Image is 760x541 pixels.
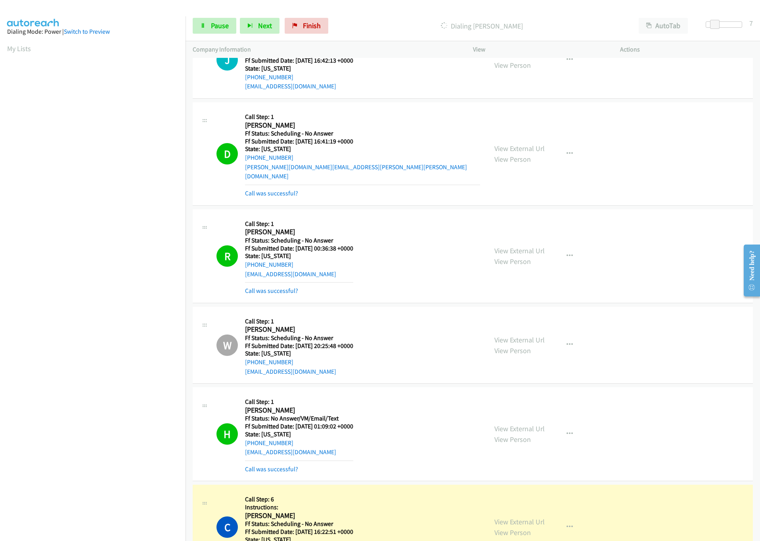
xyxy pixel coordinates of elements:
[216,245,238,267] h1: R
[7,44,31,53] a: My Lists
[494,346,531,355] a: View Person
[245,237,353,245] h5: Ff Status: Scheduling - No Answer
[639,18,688,34] button: AutoTab
[245,520,353,528] h5: Ff Status: Scheduling - No Answer
[245,261,293,268] a: [PHONE_NUMBER]
[216,516,238,538] h1: C
[494,517,545,526] a: View External Url
[64,28,110,35] a: Switch to Preview
[245,154,293,161] a: [PHONE_NUMBER]
[245,245,353,252] h5: Ff Submitted Date: [DATE] 00:36:38 +0000
[737,239,760,302] iframe: Resource Center
[216,423,238,445] h1: H
[245,189,298,197] a: Call was successful?
[245,528,353,536] h5: Ff Submitted Date: [DATE] 16:22:51 +0000
[339,21,624,31] p: Dialing [PERSON_NAME]
[494,61,531,70] a: View Person
[245,252,353,260] h5: State: [US_STATE]
[245,350,353,357] h5: State: [US_STATE]
[245,503,353,511] h5: Instructions:
[245,325,353,334] h2: [PERSON_NAME]
[245,227,353,237] h2: [PERSON_NAME]
[245,287,298,294] a: Call was successful?
[7,27,178,36] div: Dialing Mode: Power |
[245,495,353,503] h5: Call Step: 6
[245,358,293,366] a: [PHONE_NUMBER]
[245,465,298,473] a: Call was successful?
[193,45,459,54] p: Company Information
[245,342,353,350] h5: Ff Submitted Date: [DATE] 20:25:48 +0000
[285,18,328,34] a: Finish
[216,335,238,356] h1: W
[245,448,336,456] a: [EMAIL_ADDRESS][DOMAIN_NAME]
[245,430,353,438] h5: State: [US_STATE]
[245,415,353,422] h5: Ff Status: No Answer/VM/Email/Text
[494,335,545,344] a: View External Url
[245,145,480,153] h5: State: [US_STATE]
[245,57,353,65] h5: Ff Submitted Date: [DATE] 16:42:13 +0000
[216,49,238,71] h1: J
[245,220,353,228] h5: Call Step: 1
[245,138,480,145] h5: Ff Submitted Date: [DATE] 16:41:19 +0000
[245,317,353,325] h5: Call Step: 1
[216,335,238,356] div: The call has been skipped
[245,334,353,342] h5: Ff Status: Scheduling - No Answer
[473,45,606,54] p: View
[303,21,321,30] span: Finish
[494,435,531,444] a: View Person
[749,18,753,29] div: 7
[240,18,279,34] button: Next
[494,528,531,537] a: View Person
[494,144,545,153] a: View External Url
[211,21,229,30] span: Pause
[245,163,467,180] a: [PERSON_NAME][DOMAIN_NAME][EMAIL_ADDRESS][PERSON_NAME][PERSON_NAME][DOMAIN_NAME]
[258,21,272,30] span: Next
[620,45,753,54] p: Actions
[245,398,353,406] h5: Call Step: 1
[245,121,480,130] h2: [PERSON_NAME]
[494,257,531,266] a: View Person
[245,270,336,278] a: [EMAIL_ADDRESS][DOMAIN_NAME]
[7,61,186,438] iframe: Dialpad
[245,511,353,520] h2: [PERSON_NAME]
[245,65,353,73] h5: State: [US_STATE]
[245,73,293,81] a: [PHONE_NUMBER]
[245,130,480,138] h5: Ff Status: Scheduling - No Answer
[245,406,353,415] h2: [PERSON_NAME]
[494,155,531,164] a: View Person
[216,143,238,164] h1: D
[494,424,545,433] a: View External Url
[245,113,480,121] h5: Call Step: 1
[245,82,336,90] a: [EMAIL_ADDRESS][DOMAIN_NAME]
[193,18,236,34] a: Pause
[245,422,353,430] h5: Ff Submitted Date: [DATE] 01:09:02 +0000
[245,368,336,375] a: [EMAIL_ADDRESS][DOMAIN_NAME]
[245,439,293,447] a: [PHONE_NUMBER]
[494,246,545,255] a: View External Url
